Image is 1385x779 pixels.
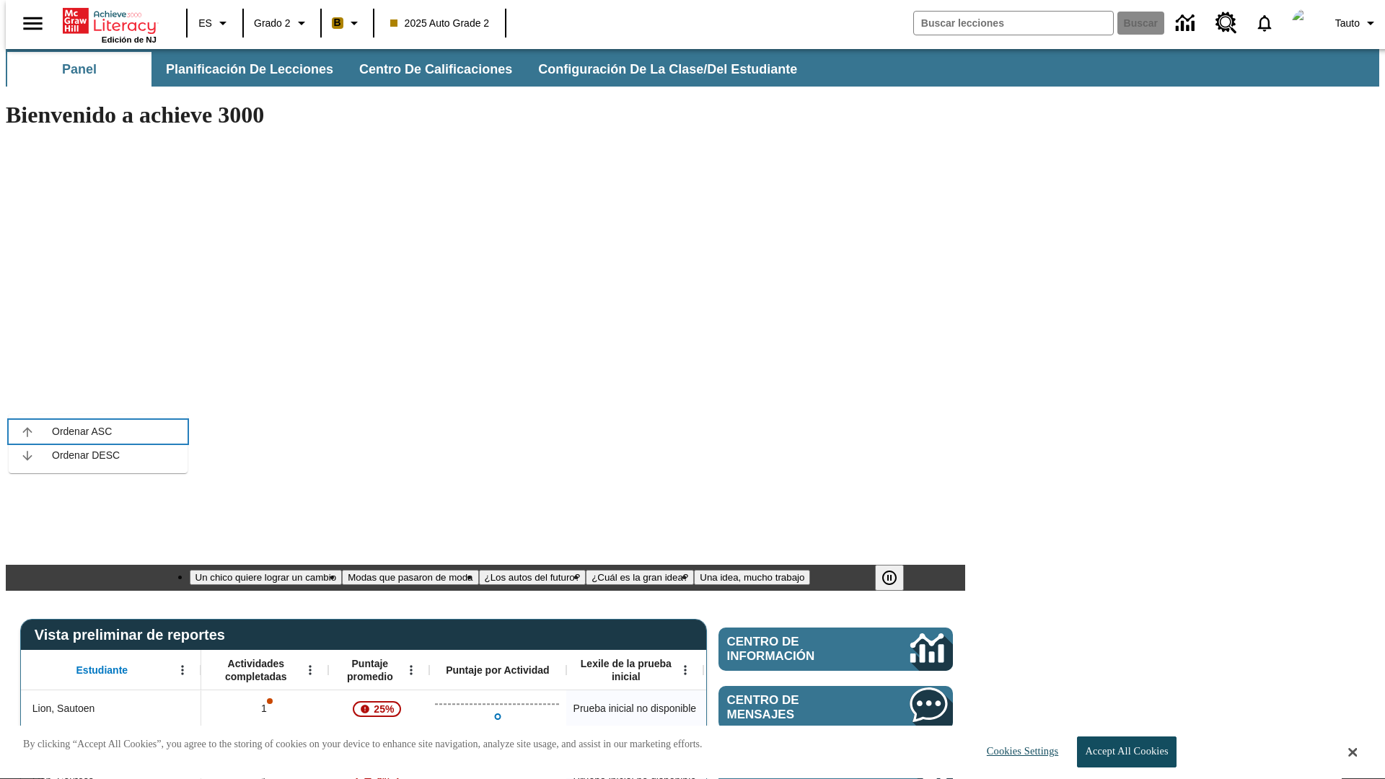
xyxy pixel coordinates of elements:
button: Estudiante, Abrir menú, [172,659,193,681]
p: By clicking “Accept All Cookies”, you agree to the storing of cookies on your device to enhance s... [23,737,703,752]
span: Puntaje por Actividad [446,664,549,677]
div: Sin datos, Lion, Sautoen [703,690,840,726]
button: Diapositiva 3 ¿Los autos del futuro? [479,570,586,585]
h1: Bienvenido a achieve 3000 [6,102,965,128]
button: Cookies Settings [974,737,1064,767]
span: Estudiante [76,664,128,677]
span: B [334,14,341,32]
button: Boost El color de la clase es anaranjado claro. Cambiar el color de la clase. [326,10,369,36]
a: Centro de recursos, Se abrirá en una pestaña nueva. [1207,4,1246,43]
span: 25% [368,696,400,722]
button: Panel [7,52,151,87]
a: Centro de información [1167,4,1207,43]
p: 1 [260,701,270,716]
span: Centro de información [727,635,862,664]
span: Ordenar DESC [52,448,176,463]
div: Subbarra de navegación [6,49,1379,87]
ul: Estudiante, Abrir menú, [9,414,188,473]
span: Grado 2 [254,16,291,31]
span: Centro de mensajes [727,693,867,722]
a: Centro de mensajes [718,686,953,729]
button: Grado: Grado 2, Elige un grado [248,10,316,36]
span: Configuración de la clase/del estudiante [538,61,797,78]
a: Portada [63,6,157,35]
button: Close [1348,746,1357,759]
button: Configuración de la clase/del estudiante [527,52,809,87]
span: Prueba inicial no disponible, Lion, Sautoen [573,701,696,716]
button: Escoja un nuevo avatar [1283,4,1329,42]
a: Centro de información [718,628,953,671]
div: , 25%, ¡Atención! La puntuación media de 25% correspondiente al primer intento de este estudiante... [328,690,429,726]
span: Ordenar ASC [52,424,176,439]
span: Vista preliminar de reportes [35,627,232,643]
button: Lenguaje: ES, Selecciona un idioma [192,10,238,36]
span: Centro de calificaciones [359,61,512,78]
span: Tauto [1335,16,1360,31]
button: Diapositiva 4 ¿Cuál es la gran idea? [586,570,694,585]
span: Lexile de la prueba inicial [573,657,679,683]
span: Puntaje promedio [335,657,405,683]
a: Notificaciones [1246,4,1283,42]
span: Actividades completadas [208,657,304,683]
span: Edición de NJ [102,35,157,44]
button: Diapositiva 2 Modas que pasaron de moda [342,570,478,585]
button: Abrir menú [299,659,321,681]
span: Panel [62,61,97,78]
span: ES [198,16,212,31]
button: Pausar [875,565,904,591]
button: Abrir menú [674,659,696,681]
button: Abrir el menú lateral [12,2,54,45]
div: Subbarra de navegación [6,52,810,87]
span: Planificación de lecciones [166,61,333,78]
button: Abrir menú [400,659,422,681]
div: Portada [63,5,157,44]
div: Estudiante [21,650,201,690]
button: Diapositiva 1 Un chico quiere lograr un cambio [190,570,343,585]
button: Diapositiva 5 Una idea, mucho trabajo [694,570,810,585]
button: Centro de calificaciones [348,52,524,87]
img: avatar image [1292,9,1321,38]
div: Pausar [875,565,918,591]
button: Perfil/Configuración [1329,10,1385,36]
input: Buscar campo [914,12,1113,35]
div: 1, Es posible que sea inválido el puntaje de una o más actividades., Lion, Sautoen [201,690,328,726]
span: 2025 Auto Grade 2 [390,16,490,31]
button: Planificación de lecciones [154,52,345,87]
span: Lion, Sautoen [32,701,94,716]
button: Accept All Cookies [1077,736,1176,767]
